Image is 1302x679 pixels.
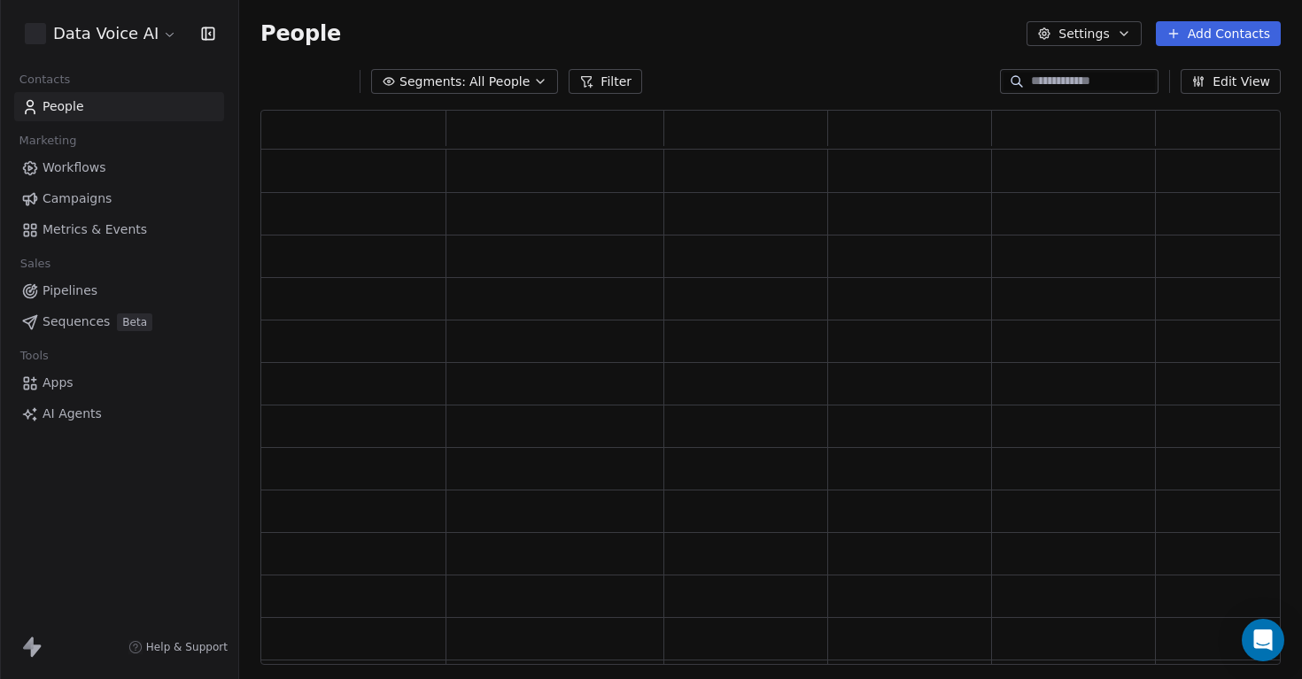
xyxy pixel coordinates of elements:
[469,73,530,91] span: All People
[399,73,466,91] span: Segments:
[43,158,106,177] span: Workflows
[12,66,78,93] span: Contacts
[12,251,58,277] span: Sales
[14,276,224,305] a: Pipelines
[1027,21,1141,46] button: Settings
[14,368,224,397] a: Apps
[1242,619,1284,661] div: Open Intercom Messenger
[43,97,84,116] span: People
[14,307,224,336] a: SequencesBeta
[12,343,56,369] span: Tools
[117,313,152,331] span: Beta
[43,312,110,331] span: Sequences
[1156,21,1281,46] button: Add Contacts
[14,215,224,244] a: Metrics & Events
[260,20,341,47] span: People
[14,153,224,182] a: Workflows
[43,374,74,392] span: Apps
[53,22,159,45] span: Data Voice AI
[14,92,224,121] a: People
[43,405,102,423] span: AI Agents
[43,282,97,300] span: Pipelines
[43,189,112,208] span: Campaigns
[14,399,224,428] a: AI Agents
[12,127,84,154] span: Marketing
[569,69,642,94] button: Filter
[1181,69,1281,94] button: Edit View
[43,220,147,239] span: Metrics & Events
[146,640,228,654] span: Help & Support
[14,184,224,213] a: Campaigns
[128,640,228,654] a: Help & Support
[21,19,181,49] button: Data Voice AI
